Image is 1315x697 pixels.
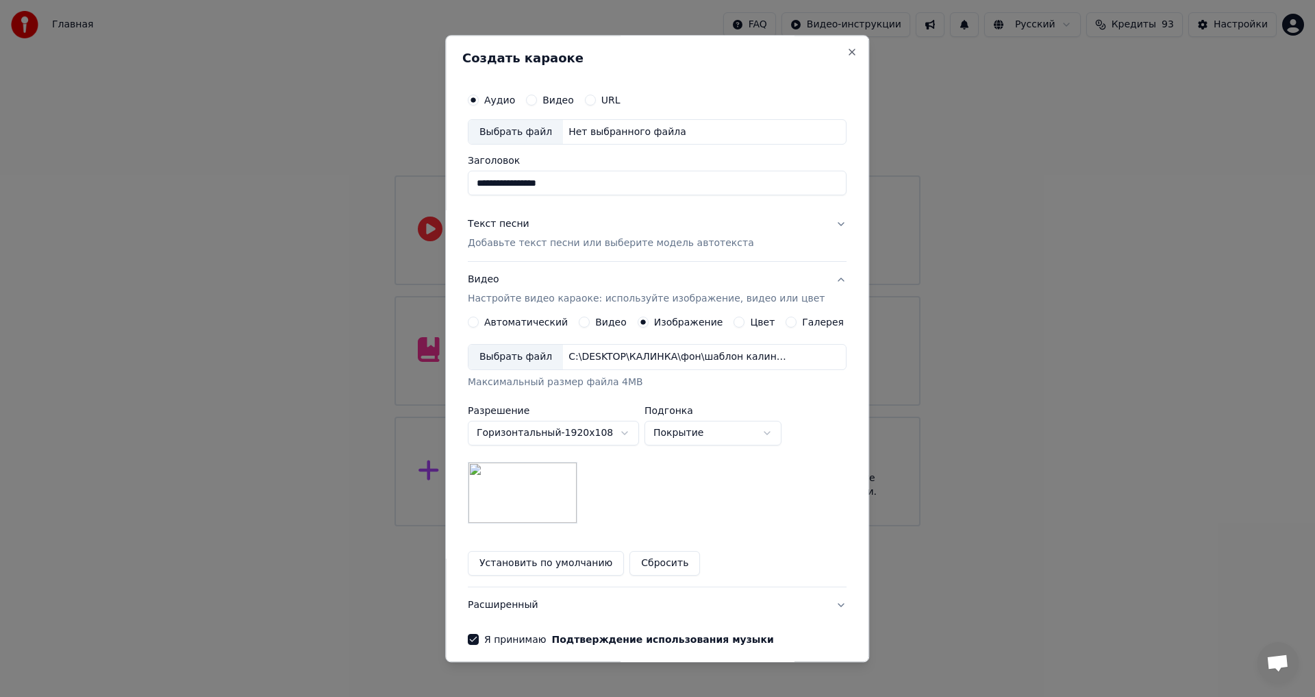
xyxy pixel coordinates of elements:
[484,95,515,105] label: Аудио
[563,125,692,139] div: Нет выбранного файла
[468,273,825,306] div: Видео
[644,406,781,416] label: Подгонка
[468,588,847,624] button: Расширенный
[484,635,774,645] label: Я принимаю
[468,156,847,166] label: Заголовок
[654,318,723,328] label: Изображение
[563,351,796,365] div: C:\DESKTOP\КАЛИНКА\фон\шаблон калинка графит.png
[468,207,847,262] button: Текст песниДобавьте текст песни или выберите модель автотекста
[468,218,529,232] div: Текст песни
[462,52,852,64] h2: Создать караоке
[630,552,701,576] button: Сбросить
[601,95,621,105] label: URL
[552,635,774,645] button: Я принимаю
[751,318,775,328] label: Цвет
[468,345,563,370] div: Выбрать файл
[803,318,844,328] label: Галерея
[468,317,847,587] div: ВидеоНастройте видео караоке: используйте изображение, видео или цвет
[468,262,847,317] button: ВидеоНастройте видео караоке: используйте изображение, видео или цвет
[484,318,568,328] label: Автоматический
[468,376,847,390] div: Максимальный размер файла 4MB
[595,318,627,328] label: Видео
[468,293,825,306] p: Настройте видео караоке: используйте изображение, видео или цвет
[542,95,574,105] label: Видео
[468,406,639,416] label: Разрешение
[468,120,563,145] div: Выбрать файл
[468,237,754,251] p: Добавьте текст песни или выберите модель автотекста
[468,552,624,576] button: Установить по умолчанию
